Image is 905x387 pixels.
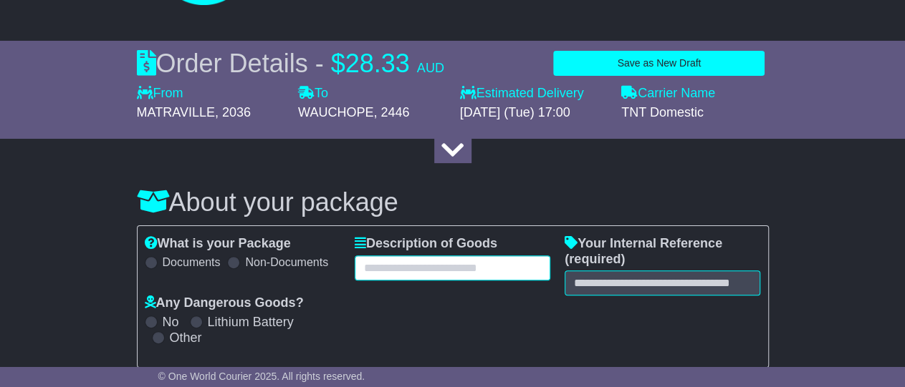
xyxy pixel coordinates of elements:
[137,105,215,119] span: MATRAVILLE
[417,61,444,75] span: AUD
[137,188,769,217] h3: About your package
[137,86,183,102] label: From
[163,255,221,269] label: Documents
[145,295,304,311] label: Any Dangerous Goods?
[621,86,715,102] label: Carrier Name
[158,371,365,382] span: © One World Courier 2025. All rights reserved.
[460,86,608,102] label: Estimated Delivery
[145,236,291,252] label: What is your Package
[245,255,328,269] label: Non-Documents
[137,48,444,79] div: Order Details -
[621,105,769,121] div: TNT Domestic
[355,236,497,252] label: Description of Goods
[298,86,328,102] label: To
[345,49,410,78] span: 28.33
[163,315,179,330] label: No
[373,105,409,119] span: , 2446
[331,49,345,78] span: $
[170,330,202,346] label: Other
[565,236,760,267] label: Your Internal Reference (required)
[208,315,294,330] label: Lithium Battery
[298,105,373,119] span: WAUCHOPE
[215,105,251,119] span: , 2036
[460,105,608,121] div: [DATE] (Tue) 17:00
[553,51,765,76] button: Save as New Draft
